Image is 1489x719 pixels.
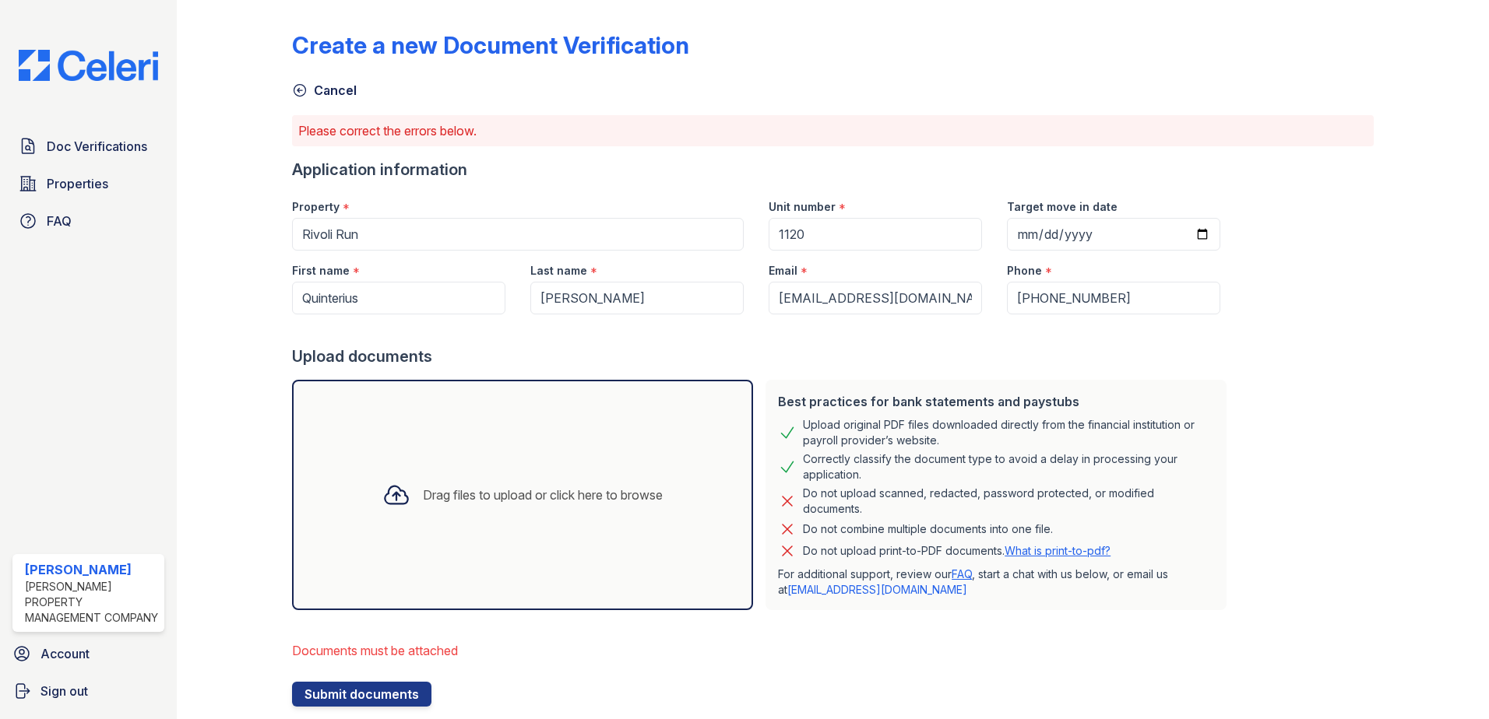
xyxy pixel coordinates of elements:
div: Do not upload scanned, redacted, password protected, or modified documents. [803,486,1214,517]
label: Unit number [769,199,836,215]
div: Upload original PDF files downloaded directly from the financial institution or payroll provider’... [803,417,1214,448]
div: Create a new Document Verification [292,31,689,59]
a: Doc Verifications [12,131,164,162]
label: Target move in date [1007,199,1118,215]
label: Phone [1007,263,1042,279]
span: Properties [47,174,108,193]
div: Application information [292,159,1233,181]
div: Do not combine multiple documents into one file. [803,520,1053,538]
div: Best practices for bank statements and paystubs [778,392,1214,411]
div: [PERSON_NAME] [25,560,158,579]
a: Properties [12,168,164,199]
span: FAQ [47,212,72,230]
img: CE_Logo_Blue-a8612792a0a2168367f1c8372b55b34899dd931a85d93a1a3d3e32e68fde9ad4.png [6,50,171,81]
a: Cancel [292,81,357,100]
a: FAQ [12,205,164,237]
div: Drag files to upload or click here to browse [423,486,663,504]
div: Correctly classify the document type to avoid a delay in processing your application. [803,451,1214,482]
span: Sign out [40,682,88,700]
div: [PERSON_NAME] Property Management Company [25,579,158,626]
label: First name [292,263,350,279]
button: Submit documents [292,682,431,707]
p: For additional support, review our , start a chat with us below, or email us at [778,566,1214,598]
span: Doc Verifications [47,137,147,156]
label: Property [292,199,340,215]
p: Do not upload print-to-PDF documents. [803,543,1111,559]
a: [EMAIL_ADDRESS][DOMAIN_NAME] [787,583,967,596]
li: Documents must be attached [292,635,1233,666]
a: Sign out [6,675,171,707]
div: Upload documents [292,345,1233,367]
a: What is print-to-pdf? [1005,544,1111,557]
label: Last name [530,263,587,279]
p: Please correct the errors below. [298,121,1368,140]
a: FAQ [952,567,972,580]
span: Account [40,644,90,663]
a: Account [6,638,171,669]
label: Email [769,263,797,279]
